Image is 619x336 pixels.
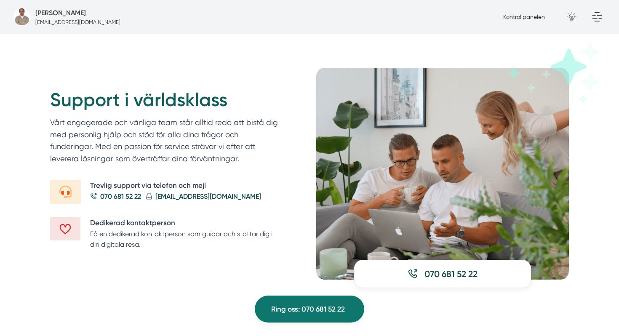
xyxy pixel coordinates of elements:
[424,268,478,280] span: 070 681 52 22
[90,191,141,202] a: 070 681 52 22
[35,8,86,18] h5: Försäljare
[50,88,283,117] h2: Support i världsklass
[316,68,569,280] img: Personal på Smartproduktion
[354,260,531,288] a: 070 681 52 22
[50,117,283,169] p: Vårt engagerade och vänliga team står alltid redo att bistå dig med personlig hjälp och stöd för ...
[100,191,141,202] span: 070 681 52 22
[255,296,364,323] a: Ring oss: 070 681 52 22
[90,180,283,191] h5: Trevlig support via telefon och mejl
[503,13,545,20] a: Kontrollpanelen
[155,191,261,202] span: [EMAIL_ADDRESS][DOMAIN_NAME]
[13,8,30,25] img: foretagsbild-pa-smartproduktion-ett-foretag-i-dalarnas-lan.png
[146,191,261,202] a: [EMAIL_ADDRESS][DOMAIN_NAME]
[90,229,283,250] p: Få en dedikerad kontaktperson som guidar och stöttar dig i din digitala resa.
[90,217,283,229] h5: Dedikerad kontaktperson
[271,304,345,315] span: Ring oss: 070 681 52 22
[35,18,120,26] p: [EMAIL_ADDRESS][DOMAIN_NAME]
